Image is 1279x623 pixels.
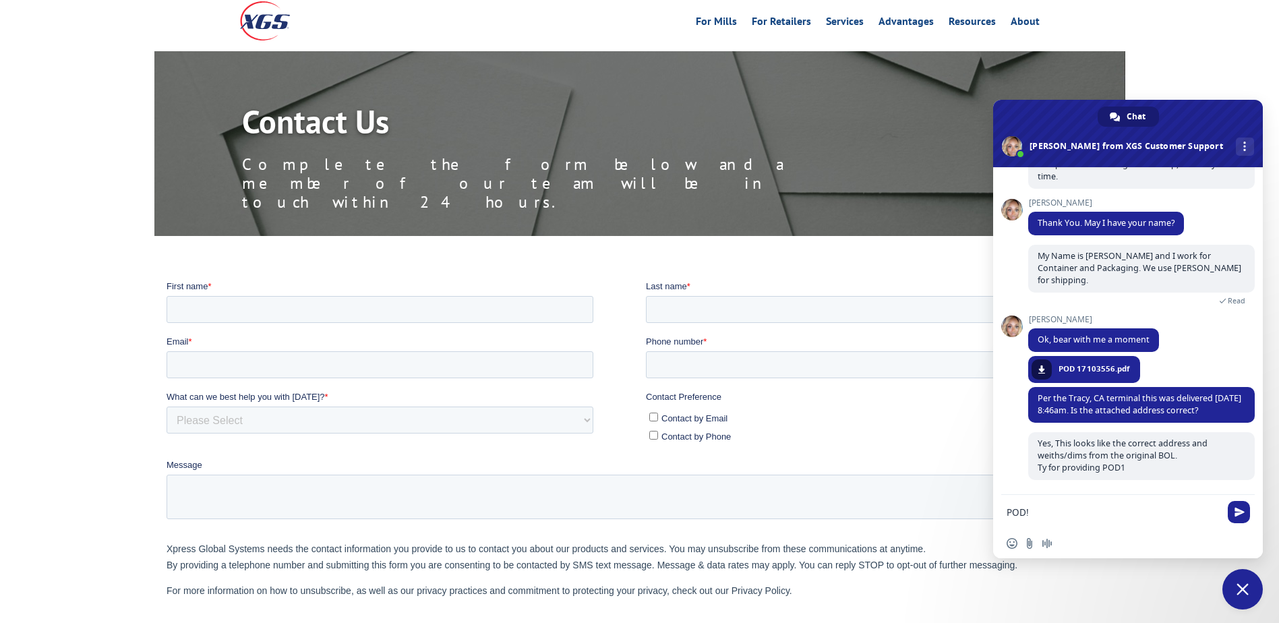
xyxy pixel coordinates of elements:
[949,16,996,31] a: Resources
[1011,16,1040,31] a: About
[1024,538,1035,549] span: Send a file
[1028,315,1159,324] span: [PERSON_NAME]
[1222,569,1263,610] a: Close chat
[826,16,864,31] a: Services
[1228,501,1250,523] span: Send
[1028,198,1184,208] span: [PERSON_NAME]
[1038,392,1241,416] span: Per the Tracy, CA terminal this was delivered [DATE] 8:46am. Is the attached address correct?
[696,16,737,31] a: For Mills
[1098,107,1159,127] a: Chat
[1038,217,1174,229] span: Thank You. May I have your name?
[752,16,811,31] a: For Retailers
[1007,538,1017,549] span: Insert an emoji
[242,105,849,144] h1: Contact Us
[879,16,934,31] a: Advantages
[1059,363,1130,375] span: POD 17103556.pdf
[1228,296,1245,305] span: Read
[1038,438,1208,473] span: Yes, This looks like the correct address and weiths/dims from the original BOL. Ty for providing ...
[242,155,849,212] p: Complete the form below and a member of our team will be in touch within 24 hours.
[1127,107,1146,127] span: Chat
[1007,495,1222,529] textarea: Compose your message...
[1038,250,1241,286] span: My Name is [PERSON_NAME] and I work for Container and Packaging. We use [PERSON_NAME] for shipping.
[1042,538,1052,549] span: Audio message
[1038,334,1150,345] span: Ok, bear with me a moment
